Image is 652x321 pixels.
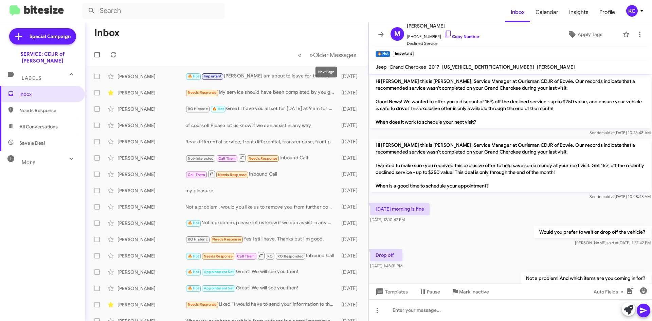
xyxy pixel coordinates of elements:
[185,251,338,260] div: Inbound Call
[185,138,338,145] div: Rear differential service, front differential, transfer case, front pads and rotors, cabin air fi...
[204,74,221,78] span: Important
[575,240,651,245] span: [PERSON_NAME] [DATE] 1:37:42 PM
[117,138,185,145] div: [PERSON_NAME]
[185,72,338,80] div: [PERSON_NAME] am about to leave for the day, I am attaching this incase you could not view the la...
[338,171,363,178] div: [DATE]
[521,272,651,284] p: Not a problem! And which items are you coming in for?
[188,90,217,95] span: Needs Response
[594,286,626,298] span: Auto Fields
[22,75,41,81] span: Labels
[204,286,234,290] span: Appointment Set
[588,286,632,298] button: Auto Fields
[188,156,214,161] span: Not-Interested
[338,301,363,308] div: [DATE]
[309,51,313,59] span: »
[564,2,594,22] span: Insights
[550,28,619,40] button: Apply Tags
[82,3,225,19] input: Search
[534,226,651,238] p: Would you prefer to wait or drop off the vehicle?
[117,122,185,129] div: [PERSON_NAME]
[185,170,338,178] div: Inbound Call
[185,203,338,210] div: Not a problem , would you like us to remove you from further communication?
[185,284,338,292] div: Great! We will see you then!
[407,40,479,47] span: Declined Service
[185,89,338,96] div: My service should have been completed by you guys when I brought my truck there [DATE] but you me...
[338,285,363,292] div: [DATE]
[185,301,338,308] div: Liked “I would have to send your information to the manger to verify as I do not have access to w...
[185,154,338,162] div: Inbound Call
[370,75,651,128] p: Hi [PERSON_NAME] this is [PERSON_NAME], Service Manager at Ourisman CDJR of Bowie. Our records in...
[294,48,306,62] button: Previous
[22,159,36,165] span: More
[370,249,402,261] p: Drop off
[376,64,387,70] span: Jeep
[370,263,402,268] span: [DATE] 1:48:31 PM
[338,269,363,275] div: [DATE]
[218,156,236,161] span: Call Them
[188,254,199,258] span: 🔥 Hot
[117,73,185,80] div: [PERSON_NAME]
[338,187,363,194] div: [DATE]
[338,203,363,210] div: [DATE]
[370,203,430,215] p: [DATE] morning is fine
[338,236,363,243] div: [DATE]
[505,2,530,22] a: Inbox
[9,28,76,44] a: Special Campaign
[94,28,120,38] h1: Inbox
[19,140,45,146] span: Save a Deal
[117,155,185,161] div: [PERSON_NAME]
[590,130,651,135] span: Sender [DATE] 10:26:48 AM
[590,194,651,199] span: Sender [DATE] 10:48:43 AM
[338,73,363,80] div: [DATE]
[185,105,338,113] div: Great I have you all set for [DATE] at 9 am for your oil change service.
[117,269,185,275] div: [PERSON_NAME]
[594,2,620,22] a: Profile
[620,5,645,17] button: KC
[393,51,413,57] small: Important
[218,173,247,177] span: Needs Response
[338,89,363,96] div: [DATE]
[376,51,390,57] small: 🔥 Hot
[277,254,304,258] span: RO Responded
[204,254,233,258] span: Needs Response
[313,51,356,59] span: Older Messages
[249,156,277,161] span: Needs Response
[117,171,185,178] div: [PERSON_NAME]
[188,286,199,290] span: 🔥 Hot
[185,219,338,227] div: Not a problem, please let us know if we can assist in any way
[117,301,185,308] div: [PERSON_NAME]
[338,155,363,161] div: [DATE]
[338,220,363,227] div: [DATE]
[188,74,199,78] span: 🔥 Hot
[117,285,185,292] div: [PERSON_NAME]
[117,252,185,259] div: [PERSON_NAME]
[267,254,273,258] span: RO
[305,48,360,62] button: Next
[212,237,241,242] span: Needs Response
[530,2,564,22] a: Calendar
[407,22,479,30] span: [PERSON_NAME]
[185,268,338,276] div: Great! We will see you then!
[117,220,185,227] div: [PERSON_NAME]
[427,286,440,298] span: Pause
[338,106,363,112] div: [DATE]
[315,67,337,77] div: Next Page
[537,64,575,70] span: [PERSON_NAME]
[19,123,58,130] span: All Conversations
[444,34,479,39] a: Copy Number
[185,187,338,194] div: my pleasure
[370,139,651,192] p: Hi [PERSON_NAME] this is [PERSON_NAME], Service Manager at Ourisman CDJR of Bowie. Our records in...
[459,286,489,298] span: Mark Inactive
[374,286,408,298] span: Templates
[338,138,363,145] div: [DATE]
[407,30,479,40] span: [PHONE_NUMBER]
[188,237,208,242] span: RO Historic
[188,270,199,274] span: 🔥 Hot
[237,254,255,258] span: Call Them
[603,130,615,135] span: said at
[188,302,217,307] span: Needs Response
[185,122,338,129] div: of course!! Please let us know if we can assist in any way
[429,64,439,70] span: 2017
[578,28,602,40] span: Apply Tags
